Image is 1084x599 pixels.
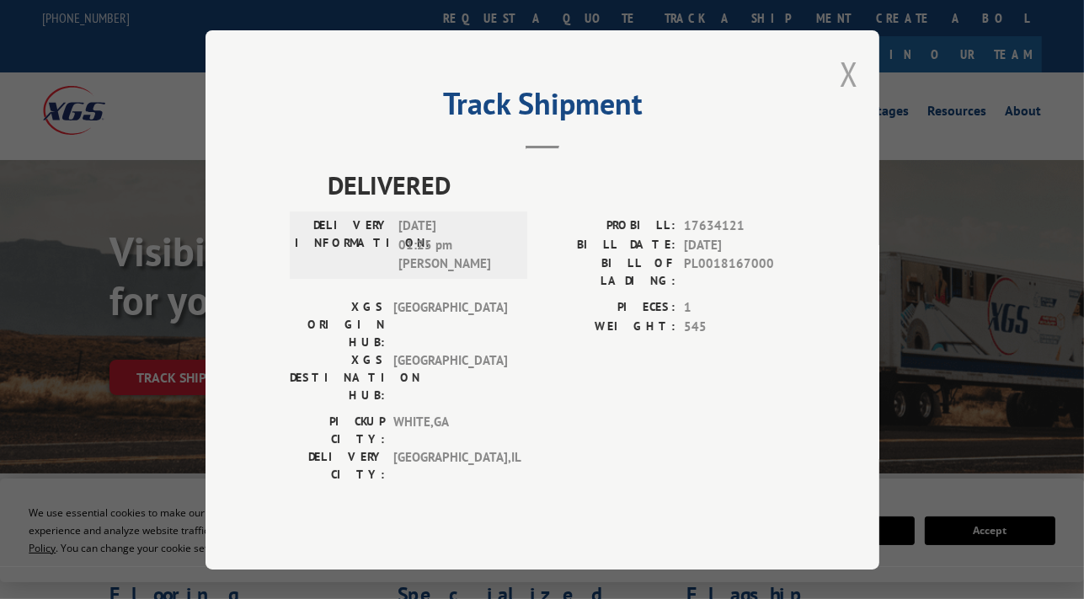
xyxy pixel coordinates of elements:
[290,413,385,448] label: PICKUP CITY:
[290,351,385,404] label: XGS DESTINATION HUB:
[290,298,385,351] label: XGS ORIGIN HUB:
[393,298,507,351] span: [GEOGRAPHIC_DATA]
[398,217,512,274] span: [DATE] 01:25 pm [PERSON_NAME]
[684,235,795,254] span: [DATE]
[290,92,795,124] h2: Track Shipment
[393,413,507,448] span: WHITE , GA
[684,298,795,318] span: 1
[542,254,675,290] label: BILL OF LADING:
[542,298,675,318] label: PIECES:
[684,217,795,236] span: 17634121
[542,235,675,254] label: BILL DATE:
[542,217,675,236] label: PROBILL:
[295,217,390,274] label: DELIVERY INFORMATION:
[393,351,507,404] span: [GEOGRAPHIC_DATA]
[542,317,675,336] label: WEIGHT:
[840,51,858,96] button: Close modal
[393,448,507,484] span: [GEOGRAPHIC_DATA] , IL
[290,448,385,484] label: DELIVERY CITY:
[328,166,795,204] span: DELIVERED
[684,254,795,290] span: PL0018167000
[684,317,795,336] span: 545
